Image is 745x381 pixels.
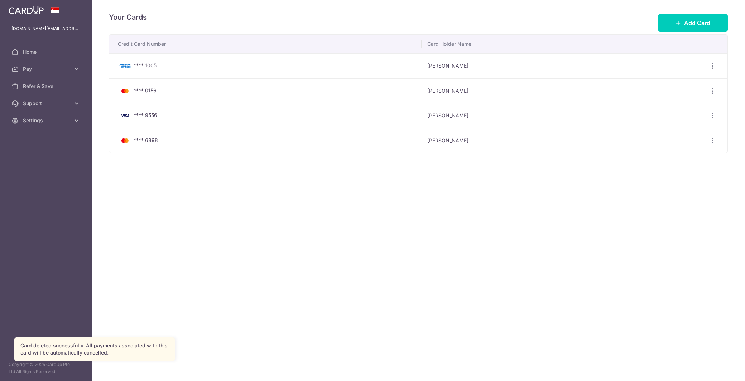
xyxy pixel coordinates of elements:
th: Credit Card Number [109,35,422,53]
span: Add Card [684,19,710,27]
p: [DOMAIN_NAME][EMAIL_ADDRESS][DOMAIN_NAME] [11,25,80,32]
img: Bank Card [118,111,132,120]
th: Card Holder Name [422,35,700,53]
img: Bank Card [118,136,132,145]
td: [PERSON_NAME] [422,53,700,78]
td: [PERSON_NAME] [422,128,700,153]
img: Bank Card [118,62,132,70]
span: Refer & Save [23,83,70,90]
span: Settings [23,117,70,124]
div: Card deleted successfully. All payments associated with this card will be automatically cancelled. [20,342,169,356]
img: CardUp [9,6,44,14]
span: Pay [23,65,70,73]
img: Bank Card [118,87,132,95]
iframe: 打开一个小组件，您可以在其中找到更多信息 [701,360,738,377]
h4: Your Cards [109,11,147,23]
td: [PERSON_NAME] [422,103,700,128]
td: [PERSON_NAME] [422,78,700,103]
span: Home [23,48,70,55]
span: Support [23,100,70,107]
button: Add Card [658,14,728,32]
